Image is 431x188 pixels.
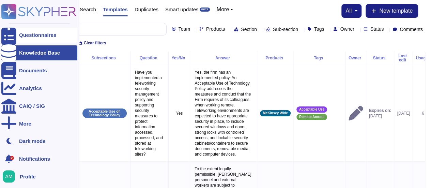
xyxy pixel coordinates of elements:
span: Acceptable Use [299,108,324,111]
span: More [217,7,229,12]
span: Smart updates [165,7,199,12]
span: Owner [340,27,354,31]
div: Questionnaires [19,32,56,38]
div: Status [369,56,391,60]
div: Last edit [397,54,410,62]
div: Question [133,56,166,60]
button: user [1,169,20,184]
span: Expires on: [369,108,391,113]
div: 6 [416,111,430,116]
div: More [19,121,31,126]
button: all [345,8,357,14]
div: Tags [296,56,343,60]
span: Duplicates [135,7,158,12]
span: Notifications [19,156,50,161]
div: 9+ [10,156,14,160]
span: Templates [103,7,128,12]
a: Knowledge Base [1,45,77,60]
img: user [3,170,15,183]
div: Analytics [19,86,42,91]
div: CAIQ / SIG [19,103,45,109]
span: Status [370,27,384,31]
div: Dark mode [19,139,46,144]
div: Answer [193,56,254,60]
div: Products [260,56,290,60]
p: Acceptable Use of Technology Policy [85,110,124,117]
a: Documents [1,63,77,78]
div: Knowledge Base [19,50,60,55]
span: New template [379,8,413,14]
span: Team [179,27,190,31]
span: Section [241,27,257,32]
a: Analytics [1,81,77,96]
div: Subsections [82,56,127,60]
a: CAIQ / SIG [1,99,77,114]
div: Usage [416,56,430,60]
span: Remote Access [299,115,324,119]
span: Profile [20,174,36,179]
span: Comments [400,27,423,32]
div: [DATE] [397,111,410,116]
span: Sub-section [273,27,298,32]
p: Yes [171,111,187,116]
p: Yes, the firm has an implemented policy. An Acceptable Use of Technology Policy addresses the mea... [193,68,254,159]
input: Search by keywords [27,23,166,35]
span: [DATE] [369,113,391,119]
div: Owner [349,56,363,60]
span: Products [206,27,225,31]
span: Search [80,7,96,12]
span: McKinsey Wide [263,112,288,115]
span: all [345,8,352,14]
span: Tags [314,27,324,31]
span: Clear filters [84,41,106,45]
div: BETA [200,8,210,12]
a: Questionnaires [1,28,77,43]
div: Yes/No [171,56,187,60]
button: More [217,7,233,12]
button: New template [366,4,418,18]
p: Have you implemented a teleworking security management policy and supporting security measures to... [133,68,166,159]
div: Documents [19,68,47,73]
